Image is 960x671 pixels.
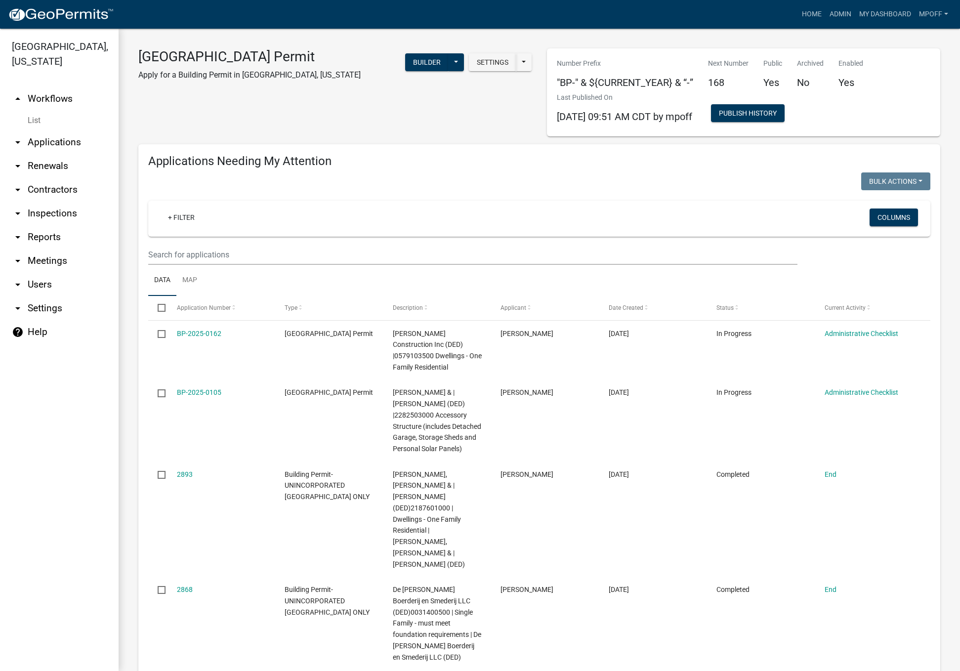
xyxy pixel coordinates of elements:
i: arrow_drop_down [12,184,24,196]
a: mpoff [915,5,952,24]
button: Builder [405,53,449,71]
span: Jennifer Van Kooten [501,586,553,593]
datatable-header-cell: Applicant [491,296,599,320]
a: Admin [826,5,855,24]
a: 2893 [177,470,193,478]
span: Evinger Construction Inc (DED) |0579103500 Dwellings - One Family Residential [393,330,482,371]
input: Search for applications [148,245,797,265]
span: Van Weelden, Matthew S & | Van Weelden, Teresa L (DED) |2282503000 Accessory Structure (includes ... [393,388,481,453]
span: Marion County Building Permit [285,388,373,396]
span: Description [393,304,423,311]
span: In Progress [716,388,751,396]
h4: Applications Needing My Attention [148,154,930,168]
p: Public [763,58,782,69]
span: Jordan Swayne [501,330,553,337]
span: DAN [501,470,553,478]
i: arrow_drop_down [12,136,24,148]
button: Columns [870,209,918,226]
span: Completed [716,586,750,593]
span: 09/30/2025 [609,330,629,337]
span: 02/12/2024 [609,470,629,478]
a: Map [176,265,203,296]
span: 07/15/2025 [609,388,629,396]
h3: [GEOGRAPHIC_DATA] Permit [138,48,361,65]
span: Marion County Building Permit [285,330,373,337]
i: arrow_drop_down [12,208,24,219]
h5: "BP-" & ${CURRENT_YEAR} & “-” [557,77,693,88]
button: Bulk Actions [861,172,930,190]
span: 11/21/2023 [609,586,629,593]
datatable-header-cell: Application Number [167,296,275,320]
a: BP-2025-0105 [177,388,221,396]
h5: Yes [763,77,782,88]
span: [DATE] 09:51 AM CDT by mpoff [557,111,692,123]
span: In Progress [716,330,751,337]
span: Status [716,304,734,311]
a: Home [798,5,826,24]
i: arrow_drop_down [12,231,24,243]
p: Number Prefix [557,58,693,69]
p: Next Number [708,58,749,69]
a: End [825,470,836,478]
datatable-header-cell: Select [148,296,167,320]
h5: 168 [708,77,749,88]
i: arrow_drop_up [12,93,24,105]
span: Carter, Jenna Kane & | Carter, Michael James (DED)2187601000 | Dwellings - One Family Residential... [393,470,465,568]
h5: No [797,77,824,88]
datatable-header-cell: Description [383,296,491,320]
h5: Yes [838,77,863,88]
i: arrow_drop_down [12,279,24,291]
i: arrow_drop_down [12,302,24,314]
a: 2868 [177,586,193,593]
a: BP-2025-0162 [177,330,221,337]
a: + Filter [160,209,203,226]
datatable-header-cell: Type [275,296,383,320]
span: Completed [716,470,750,478]
span: Current Activity [825,304,866,311]
p: Apply for a Building Permit in [GEOGRAPHIC_DATA], [US_STATE] [138,69,361,81]
datatable-header-cell: Date Created [599,296,707,320]
wm-modal-confirm: Workflow Publish History [711,110,785,118]
span: Application Number [177,304,231,311]
span: Matt Van Weelden [501,388,553,396]
span: De K J Van Kooten Boerderij en Smederij LLC (DED)0031400500 | Single Family - must meet foundatio... [393,586,481,661]
button: Settings [469,53,516,71]
i: help [12,326,24,338]
span: Building Permit-UNINCORPORATED MARION COUNTY ONLY [285,586,370,616]
a: Administrative Checklist [825,330,898,337]
datatable-header-cell: Current Activity [815,296,923,320]
span: Date Created [609,304,643,311]
p: Enabled [838,58,863,69]
a: End [825,586,836,593]
a: Administrative Checklist [825,388,898,396]
span: Type [285,304,297,311]
datatable-header-cell: Status [707,296,815,320]
p: Archived [797,58,824,69]
p: Last Published On [557,92,692,103]
button: Publish History [711,104,785,122]
a: Data [148,265,176,296]
span: Building Permit-UNINCORPORATED MARION COUNTY ONLY [285,470,370,501]
i: arrow_drop_down [12,160,24,172]
span: Applicant [501,304,526,311]
a: My Dashboard [855,5,915,24]
i: arrow_drop_down [12,255,24,267]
